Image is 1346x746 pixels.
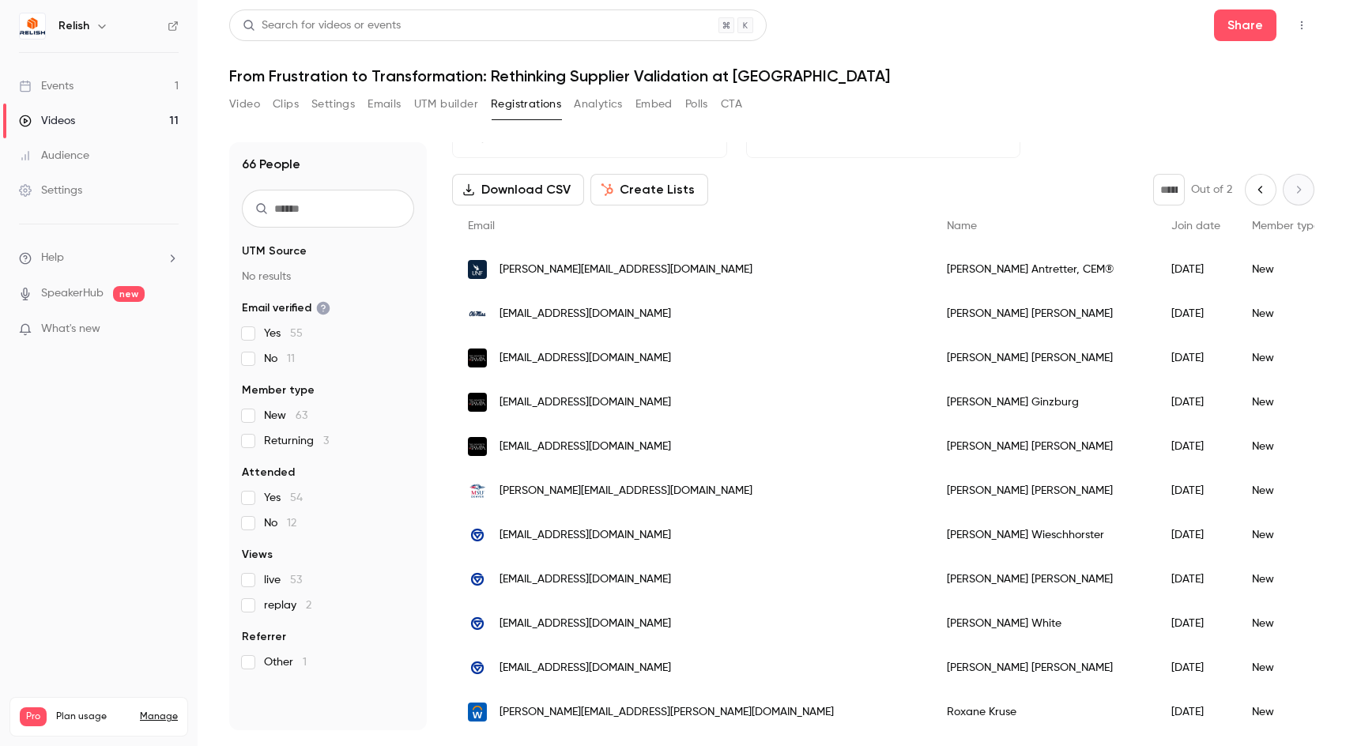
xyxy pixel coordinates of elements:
div: New [1236,380,1336,424]
div: New [1236,336,1336,380]
span: [EMAIL_ADDRESS][DOMAIN_NAME] [500,571,671,588]
img: unf.edu [468,260,487,279]
img: msudenver.edu [468,481,487,500]
div: New [1236,424,1336,469]
div: [DATE] [1156,557,1236,601]
span: Name [947,220,977,232]
button: Create Lists [590,174,708,205]
span: Email [468,220,495,232]
span: [EMAIL_ADDRESS][DOMAIN_NAME] [500,439,671,455]
span: Other [264,654,307,670]
button: Previous page [1245,174,1276,205]
span: live [264,572,302,588]
div: [PERSON_NAME] [PERSON_NAME] [931,646,1156,690]
span: Email verified [242,300,330,316]
span: Member type [1252,220,1320,232]
div: [DATE] [1156,336,1236,380]
span: Join date [1171,220,1220,232]
span: No [264,515,296,531]
img: workday.com [468,703,487,722]
span: Plan usage [56,710,130,723]
div: [PERSON_NAME] [PERSON_NAME] [931,336,1156,380]
h6: Relish [58,18,89,34]
span: [PERSON_NAME][EMAIL_ADDRESS][DOMAIN_NAME] [500,483,752,499]
img: gvsu.edu [468,526,487,544]
div: New [1236,601,1336,646]
div: Search for videos or events [243,17,401,34]
span: 55 [290,328,303,339]
span: 11 [287,353,295,364]
p: No results [242,269,414,284]
div: Roxane Kruse [931,690,1156,734]
img: olemiss.edu [468,304,487,323]
span: Returning [264,433,329,449]
img: ut.edu [468,437,487,456]
span: replay [264,597,311,613]
div: [DATE] [1156,690,1236,734]
span: [EMAIL_ADDRESS][DOMAIN_NAME] [500,616,671,632]
span: New [264,408,307,424]
a: Manage [140,710,178,723]
img: gvsu.edu [468,570,487,589]
img: ut.edu [468,349,487,367]
span: Yes [264,326,303,341]
span: 54 [290,492,303,503]
div: [DATE] [1156,601,1236,646]
div: Audience [19,148,89,164]
div: New [1236,469,1336,513]
div: [DATE] [1156,469,1236,513]
span: 1 [303,657,307,668]
button: Share [1214,9,1276,41]
img: gvsu.edu [468,614,487,633]
span: 63 [296,410,307,421]
span: [PERSON_NAME][EMAIL_ADDRESS][PERSON_NAME][DOMAIN_NAME] [500,704,834,721]
div: [DATE] [1156,646,1236,690]
span: Member type [242,382,315,398]
img: Relish [20,13,45,39]
div: [DATE] [1156,247,1236,292]
button: Polls [685,92,708,117]
div: [DATE] [1156,424,1236,469]
div: [PERSON_NAME] [PERSON_NAME] [931,557,1156,601]
button: Emails [368,92,401,117]
div: New [1236,247,1336,292]
span: Views [242,547,273,563]
div: Events [19,78,74,94]
button: Registrations [491,92,561,117]
div: [PERSON_NAME] Ginzburg [931,380,1156,424]
div: [PERSON_NAME] Wieschhorster [931,513,1156,557]
div: New [1236,557,1336,601]
button: CTA [721,92,742,117]
button: Embed [635,92,673,117]
span: [EMAIL_ADDRESS][DOMAIN_NAME] [500,306,671,322]
h1: From Frustration to Transformation: Rethinking Supplier Validation at [GEOGRAPHIC_DATA] [229,66,1314,85]
div: [DATE] [1156,380,1236,424]
img: gvsu.edu [468,658,487,677]
h1: 66 People [242,155,300,174]
span: Yes [264,490,303,506]
div: [PERSON_NAME] [PERSON_NAME] [931,292,1156,336]
div: New [1236,690,1336,734]
button: Clips [273,92,299,117]
div: Videos [19,113,75,129]
div: Settings [19,183,82,198]
div: New [1236,292,1336,336]
button: Download CSV [452,174,584,205]
button: Top Bar Actions [1289,13,1314,38]
a: SpeakerHub [41,285,104,302]
div: [PERSON_NAME] Antretter, CEM® [931,247,1156,292]
div: New [1236,513,1336,557]
span: 2 [306,600,311,611]
span: 53 [290,575,302,586]
span: Referrer [242,629,286,645]
span: 3 [323,435,329,446]
span: Pro [20,707,47,726]
span: UTM Source [242,243,307,259]
button: Settings [311,92,355,117]
div: [PERSON_NAME] [PERSON_NAME] [931,424,1156,469]
button: Video [229,92,260,117]
span: [EMAIL_ADDRESS][DOMAIN_NAME] [500,660,671,676]
div: [DATE] [1156,513,1236,557]
iframe: Noticeable Trigger [160,322,179,337]
span: No [264,351,295,367]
